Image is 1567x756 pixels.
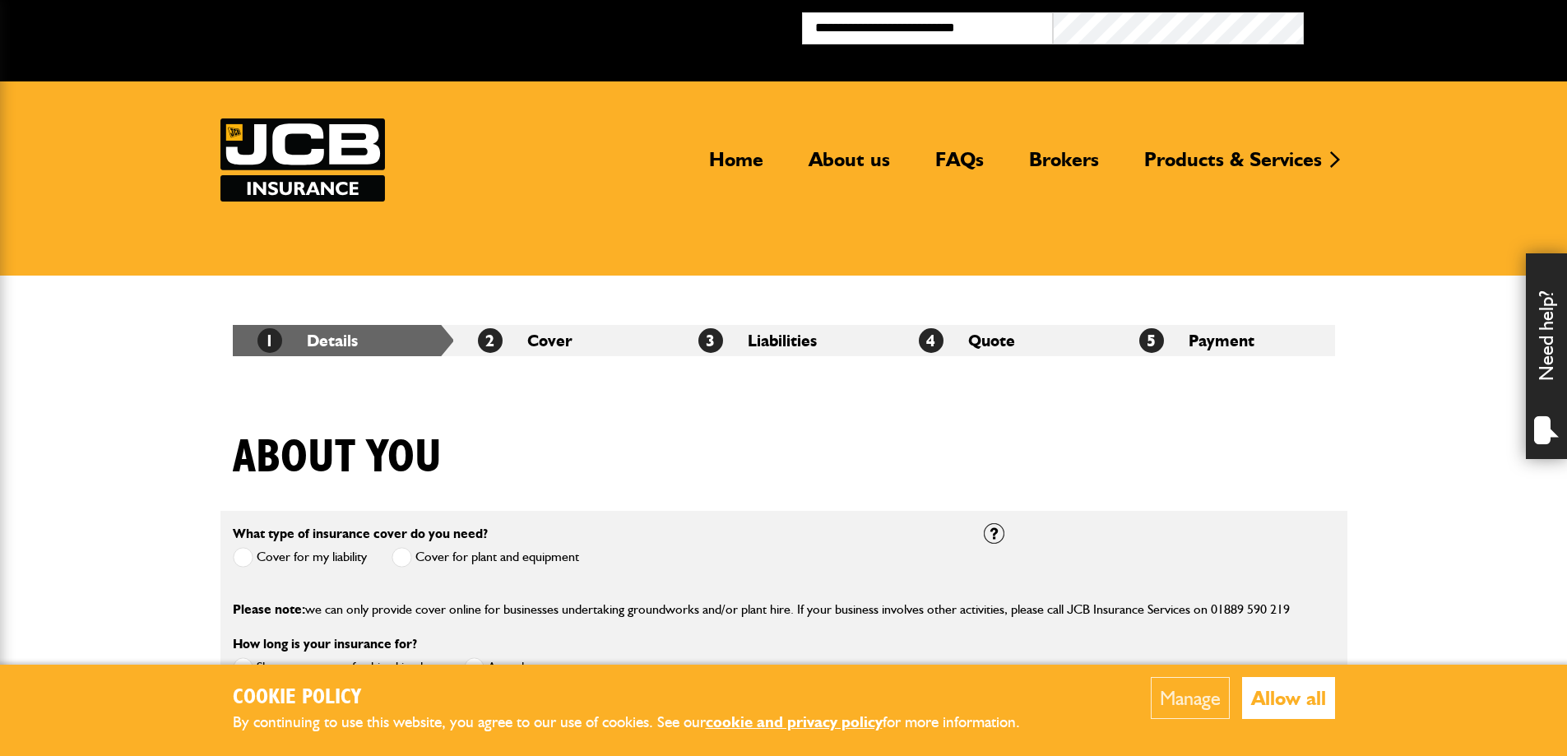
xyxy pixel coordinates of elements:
li: Quote [894,325,1115,356]
a: FAQs [923,147,996,185]
a: About us [796,147,902,185]
label: Annual cover [464,657,558,678]
h2: Cookie Policy [233,685,1047,711]
button: Manage [1151,677,1230,719]
p: we can only provide cover online for businesses undertaking groundworks and/or plant hire. If you... [233,599,1335,620]
img: JCB Insurance Services logo [220,118,385,202]
label: What type of insurance cover do you need? [233,527,488,540]
a: cookie and privacy policy [706,712,883,731]
span: Please note: [233,601,305,617]
span: 4 [919,328,943,353]
span: 3 [698,328,723,353]
label: Cover for plant and equipment [392,547,579,568]
button: Allow all [1242,677,1335,719]
h1: About you [233,430,442,485]
li: Cover [453,325,674,356]
label: Cover for my liability [233,547,367,568]
label: Short term cover for hired in plant [233,657,439,678]
li: Details [233,325,453,356]
a: Products & Services [1132,147,1334,185]
button: Broker Login [1304,12,1555,38]
li: Payment [1115,325,1335,356]
p: By continuing to use this website, you agree to our use of cookies. See our for more information. [233,710,1047,735]
a: Home [697,147,776,185]
span: 1 [257,328,282,353]
label: How long is your insurance for? [233,638,417,651]
div: Need help? [1526,253,1567,459]
a: Brokers [1017,147,1111,185]
a: JCB Insurance Services [220,118,385,202]
li: Liabilities [674,325,894,356]
span: 5 [1139,328,1164,353]
span: 2 [478,328,503,353]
